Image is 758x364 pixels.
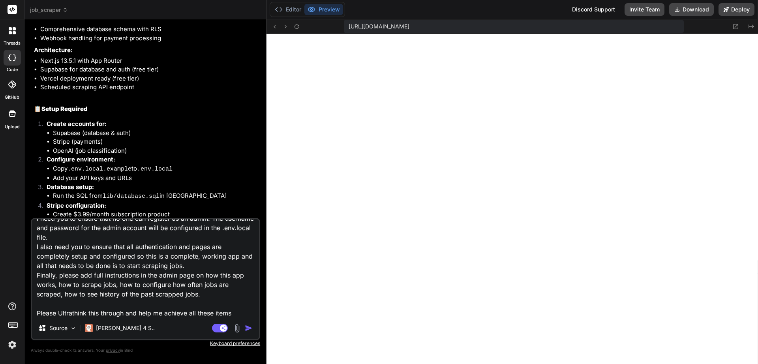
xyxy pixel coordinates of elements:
code: .env.local [137,166,173,173]
button: Download [669,3,714,16]
strong: Database setup: [47,183,94,191]
strong: Configure environment: [47,156,115,163]
li: Scheduled scraping API endpoint [40,83,259,92]
button: Preview [304,4,343,15]
li: Copy to [53,164,259,174]
img: attachment [233,324,242,333]
div: Discord Support [567,3,620,16]
span: job_scraper [30,6,68,14]
button: Deploy [719,3,754,16]
strong: Setup Required [41,105,88,113]
li: Stripe (payments) [53,137,259,146]
li: Supabase for database and auth (free tier) [40,65,259,74]
code: .env.local.example [68,166,131,173]
button: Invite Team [625,3,664,16]
label: code [7,66,18,73]
p: Source [49,324,68,332]
img: settings [6,338,19,351]
li: Supabase (database & auth) [53,129,259,138]
iframe: Preview [266,34,758,364]
label: GitHub [5,94,19,101]
img: icon [245,324,253,332]
button: Editor [272,4,304,15]
span: privacy [106,348,120,353]
li: Run the SQL from in [GEOGRAPHIC_DATA] [53,191,259,201]
li: Next.js 13.5.1 with App Router [40,56,259,66]
li: OpenAI (job classification) [53,146,259,156]
li: Create $3.99/month subscription product [53,210,259,219]
p: Keyboard preferences [31,340,260,347]
code: lib/database.sql [103,193,159,200]
strong: Create accounts for: [47,120,107,128]
label: Upload [5,124,20,130]
li: Vercel deployment ready (free tier) [40,74,259,83]
p: Always double-check its answers. Your in Bind [31,347,260,354]
strong: Architecture: [34,46,73,54]
li: Add your API keys and URLs [53,174,259,183]
p: [PERSON_NAME] 4 S.. [96,324,155,332]
li: Comprehensive database schema with RLS [40,25,259,34]
img: Claude 4 Sonnet [85,324,93,332]
span: [URL][DOMAIN_NAME] [349,23,409,30]
h2: 📋 [34,105,259,114]
textarea: I need you to ensure that no one can register as an admin. The username and password for the admi... [32,219,259,317]
img: Pick Models [70,325,77,332]
li: Webhook handling for payment processing [40,34,259,43]
label: threads [4,40,21,47]
strong: Stripe configuration: [47,202,106,209]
